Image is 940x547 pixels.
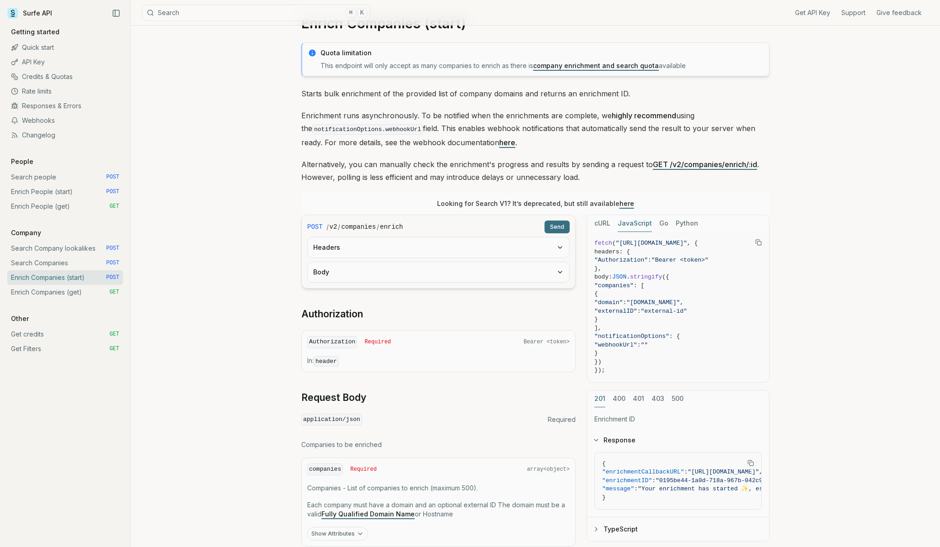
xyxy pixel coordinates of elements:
button: 400 [613,390,625,407]
a: Credits & Quotas [7,69,123,84]
p: Each company must have a domain and an optional external ID The domain must be a valid or Hostname [307,500,570,519]
span: Required [350,466,377,473]
span: ], [594,325,602,331]
span: POST [106,188,119,195]
code: v2 [330,222,337,231]
kbd: ⌘ [346,8,356,18]
span: "domain" [594,299,623,306]
button: Response [587,428,769,452]
a: Fully Qualified Domain Name [321,510,415,518]
a: Rate limits [7,84,123,99]
span: : [652,477,656,484]
span: POST [106,274,119,281]
span: POST [307,222,323,231]
a: Request Body [301,391,366,404]
span: { [594,290,598,297]
p: In: [307,356,570,366]
span: fetch [594,240,612,247]
span: headers: { [594,248,630,255]
span: body: [594,273,612,280]
span: : [634,485,638,492]
p: Quota limitation [320,48,764,58]
button: 403 [652,390,664,407]
code: companies [307,463,343,476]
span: JSON [612,273,626,280]
span: : [637,342,641,348]
span: GET [109,203,119,210]
code: header [314,356,339,367]
span: "external-id" [641,308,687,315]
button: Show Attributes [307,527,368,541]
span: : [623,299,626,306]
a: Authorization [301,308,363,321]
a: Get Filters GET [7,342,123,356]
a: Enrich People (get) GET [7,199,123,214]
span: }); [594,367,605,373]
code: application/json [301,414,362,426]
button: Body [308,262,569,282]
p: Getting started [7,27,63,37]
button: cURL [594,215,610,232]
span: array<object> [527,466,570,473]
button: Copy Text [752,236,765,249]
span: : [637,308,641,315]
span: , [759,468,763,475]
span: : { [669,333,680,340]
button: Headers [308,237,569,258]
button: 500 [672,390,684,407]
a: company enrichment and search quota [533,62,659,69]
button: JavaScript [618,215,652,232]
button: Collapse Sidebar [109,6,123,20]
span: : [684,468,688,475]
button: Search⌘K [142,5,370,21]
p: This endpoint will only accept as many companies to enrich as there is available [320,61,764,70]
button: Copy Text [744,456,758,470]
span: GET [109,289,119,296]
p: Companies to be enriched [301,440,576,449]
a: Quick start [7,40,123,55]
span: / [338,222,340,231]
code: Authorization [307,336,357,348]
span: / [326,222,329,231]
span: POST [106,245,119,252]
span: "enrichmentCallbackURL" [602,468,684,475]
span: } [602,494,606,501]
button: 201 [594,390,605,407]
button: Python [676,215,698,232]
kbd: K [357,8,367,18]
span: / [377,222,379,231]
span: "externalID" [594,308,637,315]
a: Enrich Companies (start) POST [7,270,123,285]
span: ({ [662,273,669,280]
a: Webhooks [7,113,123,128]
span: "" [641,342,648,348]
button: 401 [633,390,644,407]
code: companies [341,222,376,231]
a: Search Companies POST [7,256,123,270]
span: stringify [630,273,662,280]
span: "notificationOptions" [594,333,669,340]
button: Go [659,215,668,232]
span: Bearer <token> [523,338,570,346]
span: "Authorization" [594,257,648,263]
span: ( [612,240,616,247]
span: Required [364,338,391,346]
a: Changelog [7,128,123,142]
a: Support [841,8,865,17]
a: Enrich Companies (get) GET [7,285,123,300]
span: GET [109,345,119,352]
p: Starts bulk enrichment of the provided list of company domains and returns an enrichment ID. [301,87,769,100]
code: enrich [380,222,403,231]
a: API Key [7,55,123,69]
p: Companies - List of companies to enrich (maximum 500). [307,484,570,493]
span: "0195be44-1a0d-718a-967b-042c9d17ffd7" [656,477,791,484]
span: } [594,316,598,323]
span: . [626,273,630,280]
span: } [594,350,598,357]
div: Response [587,452,769,517]
strong: highly recommend [612,111,676,120]
code: notificationOptions.webhookUrl [312,124,423,135]
span: }, [594,265,602,272]
span: "Your enrichment has started ✨, estimated time: 2 seconds." [638,485,852,492]
span: "[URL][DOMAIN_NAME]" [616,240,687,247]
